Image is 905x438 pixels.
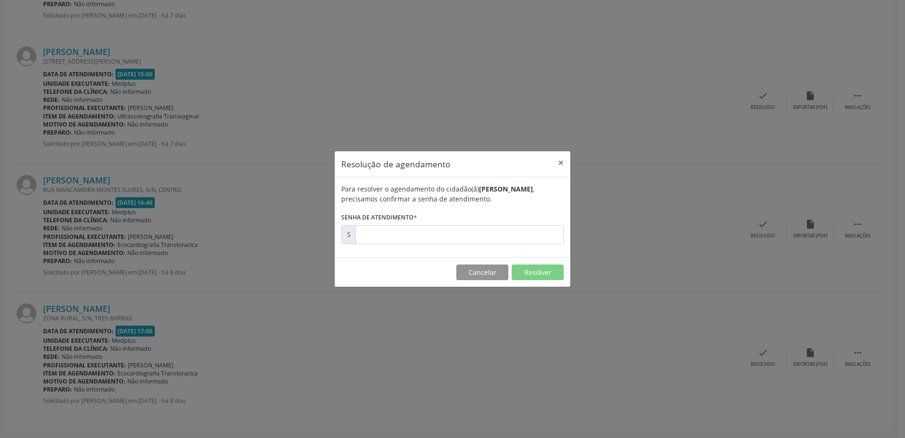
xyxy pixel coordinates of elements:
div: S [341,225,356,244]
div: Para resolver o agendamento do cidadão(ã) , precisamos confirmar a senha de atendimento. [341,184,564,204]
label: Senha de atendimento [341,210,417,225]
h5: Resolução de agendamento [341,158,451,170]
b: [PERSON_NAME] [479,184,533,193]
button: Cancelar [456,265,508,281]
button: Resolver [512,265,564,281]
button: Close [551,151,570,174]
